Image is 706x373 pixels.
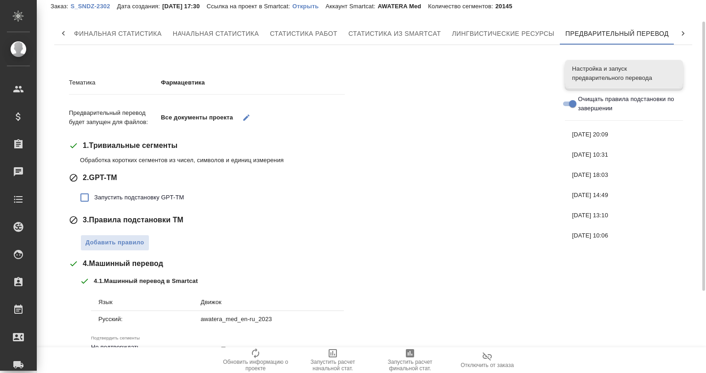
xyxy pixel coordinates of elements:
p: Фармацевтика [161,78,345,87]
svg: Этап не будет запущен [69,215,78,225]
div: [DATE] 14:49 [565,185,683,205]
a: Открыть [292,2,325,10]
span: 1 . Тривиальные сегменты [83,140,177,151]
span: Запустить подстановку GPT-TM [94,193,184,202]
span: 2 . GPT-ТМ [83,172,117,183]
span: 4 . Машинный перевод [83,258,163,269]
p: Ссылка на проект в Smartcat: [207,3,292,10]
button: Open [217,341,230,354]
p: Предварительный перевод будет запущен для файлов: [69,108,161,127]
span: Запустить расчет финальной стат. [377,359,443,372]
span: Статистика из Smartcat [348,28,441,40]
p: S_SNDZ-2302 [70,3,117,10]
svg: Этап будет запущен [80,277,89,286]
p: awatera_med_en-ru_2023 [201,315,336,324]
div: [DATE] 18:03 [565,165,683,185]
span: Статистика работ [270,28,337,40]
p: Обработка коротких сегментов из чисел, символов и единиц измерения [80,156,551,165]
span: [DATE] 10:31 [572,150,676,159]
span: [DATE] 14:49 [572,191,676,200]
span: Настройка и запуск предварительного перевода [572,64,676,83]
p: 4 . 1 . Машинный перевод в Smartcat [94,277,198,286]
div: [DATE] 20:09 [565,124,683,145]
p: Русский: [98,315,194,324]
svg: Этап будет запущен [69,141,78,150]
button: Обновить информацию о проекте [217,347,294,373]
span: [DATE] 10:06 [572,231,676,240]
div: [DATE] 10:31 [565,145,683,165]
button: Отключить от заказа [449,347,526,373]
p: Тематика [69,78,161,87]
div: [DATE] 13:10 [565,205,683,226]
button: Запустить расчет начальной стат. [294,347,371,373]
p: Дата создания: [117,3,162,10]
span: Начальная статистика [173,28,259,40]
svg: Этап не будет запущен [69,173,78,182]
span: Лингвистические ресурсы [452,28,554,40]
p: Движок [201,298,336,307]
svg: Этап будет запущен [69,259,78,268]
span: 3 . Правила подстановки TM [83,215,183,226]
button: Добавить правило [80,235,149,251]
button: Запустить расчет финальной стат. [371,347,449,373]
p: Язык [98,298,194,307]
p: 20145 [495,3,519,10]
p: AWATERA Med [378,3,428,10]
p: Все документы проекта [161,113,233,122]
span: Отключить от заказа [461,362,514,368]
span: Очищать правила подстановки по завершении [578,95,676,113]
span: [DATE] 18:03 [572,170,676,180]
p: Количество сегментов: [428,3,495,10]
p: Аккаунт Smartcat: [325,3,377,10]
span: Запустить расчет начальной стат. [300,359,366,372]
p: Открыть [292,3,325,10]
a: S_SNDZ-2302 [70,2,117,10]
button: Выбрать файлы [237,108,256,127]
span: Предварительный перевод [565,28,669,40]
div: Настройка и запуск предварительного перевода [565,60,683,87]
label: Подтвердить сегменты [91,335,140,340]
span: Финальная статистика [74,28,162,40]
span: [DATE] 13:10 [572,211,676,220]
span: Обновить информацию о проекте [222,359,289,372]
span: [DATE] 20:09 [572,130,676,139]
p: Заказ: [51,3,70,10]
span: Добавить правило [85,237,144,248]
div: [DATE] 10:06 [565,226,683,246]
p: [DATE] 17:30 [162,3,207,10]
